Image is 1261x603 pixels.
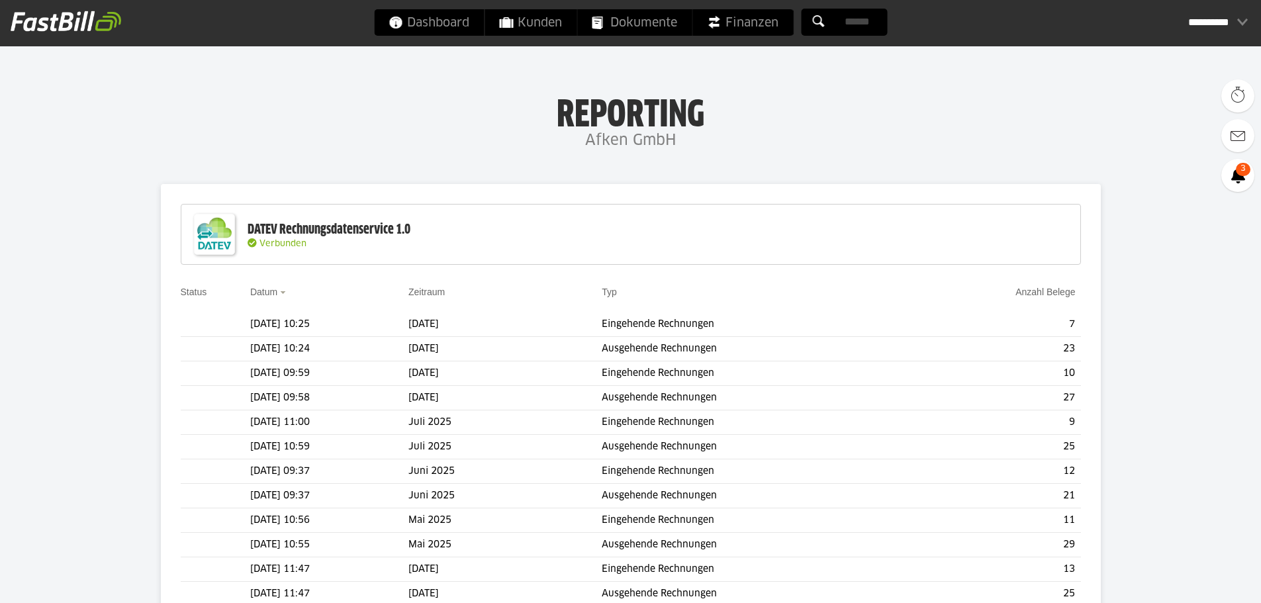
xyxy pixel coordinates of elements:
[408,312,602,337] td: [DATE]
[248,221,410,238] div: DATEV Rechnungsdatenservice 1.0
[908,337,1080,361] td: 23
[602,484,908,508] td: Ausgehende Rechnungen
[602,361,908,386] td: Eingehende Rechnungen
[389,9,469,36] span: Dashboard
[408,435,602,459] td: Juli 2025
[692,9,793,36] a: Finanzen
[374,9,484,36] a: Dashboard
[188,208,241,261] img: DATEV-Datenservice Logo
[602,508,908,533] td: Eingehende Rechnungen
[408,533,602,557] td: Mai 2025
[602,337,908,361] td: Ausgehende Rechnungen
[602,557,908,582] td: Eingehende Rechnungen
[908,410,1080,435] td: 9
[908,386,1080,410] td: 27
[250,410,408,435] td: [DATE] 11:00
[1159,563,1248,596] iframe: Öffnet ein Widget, in dem Sie weitere Informationen finden
[707,9,778,36] span: Finanzen
[408,337,602,361] td: [DATE]
[1236,163,1250,176] span: 3
[908,557,1080,582] td: 13
[577,9,692,36] a: Dokumente
[250,312,408,337] td: [DATE] 10:25
[250,557,408,582] td: [DATE] 11:47
[602,287,617,297] a: Typ
[408,410,602,435] td: Juli 2025
[181,287,207,297] a: Status
[11,11,121,32] img: fastbill_logo_white.png
[408,484,602,508] td: Juni 2025
[250,361,408,386] td: [DATE] 09:59
[250,459,408,484] td: [DATE] 09:37
[908,312,1080,337] td: 7
[602,312,908,337] td: Eingehende Rechnungen
[250,337,408,361] td: [DATE] 10:24
[408,386,602,410] td: [DATE]
[408,557,602,582] td: [DATE]
[1015,287,1075,297] a: Anzahl Belege
[408,287,445,297] a: Zeitraum
[602,386,908,410] td: Ausgehende Rechnungen
[602,533,908,557] td: Ausgehende Rechnungen
[499,9,562,36] span: Kunden
[908,435,1080,459] td: 25
[280,291,289,294] img: sort_desc.gif
[908,459,1080,484] td: 12
[602,435,908,459] td: Ausgehende Rechnungen
[250,533,408,557] td: [DATE] 10:55
[1221,159,1254,192] a: 3
[908,533,1080,557] td: 29
[408,361,602,386] td: [DATE]
[908,484,1080,508] td: 21
[592,9,677,36] span: Dokumente
[259,240,306,248] span: Verbunden
[602,459,908,484] td: Eingehende Rechnungen
[250,386,408,410] td: [DATE] 09:58
[250,435,408,459] td: [DATE] 10:59
[250,484,408,508] td: [DATE] 09:37
[408,508,602,533] td: Mai 2025
[250,508,408,533] td: [DATE] 10:56
[132,93,1129,128] h1: Reporting
[908,508,1080,533] td: 11
[485,9,577,36] a: Kunden
[250,287,277,297] a: Datum
[908,361,1080,386] td: 10
[602,410,908,435] td: Eingehende Rechnungen
[408,459,602,484] td: Juni 2025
